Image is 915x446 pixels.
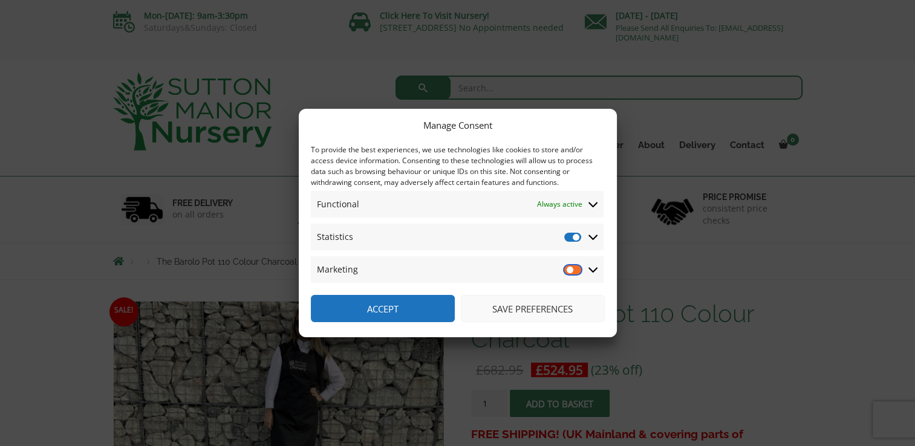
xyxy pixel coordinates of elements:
span: Statistics [317,230,353,244]
summary: Marketing [311,256,604,283]
div: Manage Consent [423,118,492,132]
span: Always active [537,197,582,212]
button: Accept [311,295,455,322]
summary: Statistics [311,224,604,250]
summary: Functional Always active [311,191,604,218]
div: To provide the best experiences, we use technologies like cookies to store and/or access device i... [311,144,604,188]
button: Save preferences [461,295,605,322]
span: Functional [317,197,359,212]
span: Marketing [317,262,358,277]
